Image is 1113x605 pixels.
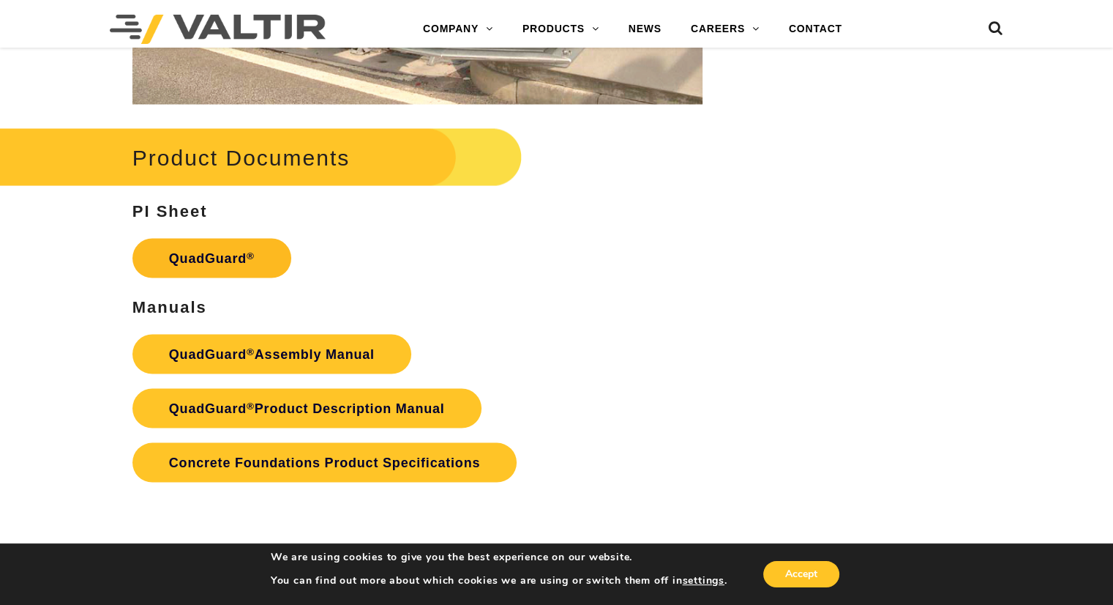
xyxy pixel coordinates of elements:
[132,238,291,278] a: QuadGuard®
[132,201,208,220] strong: PI Sheet
[408,15,508,44] a: COMPANY
[132,297,207,316] strong: Manuals
[763,561,839,587] button: Accept
[271,574,727,587] p: You can find out more about which cookies we are using or switch them off in .
[247,400,255,411] sup: ®
[271,551,727,564] p: We are using cookies to give you the best experience on our website.
[614,15,676,44] a: NEWS
[247,346,255,357] sup: ®
[132,334,411,374] a: QuadGuard®Assembly Manual
[132,442,517,482] a: Concrete Foundations Product Specifications
[110,15,326,44] img: Valtir
[774,15,857,44] a: CONTACT
[676,15,774,44] a: CAREERS
[247,250,255,261] sup: ®
[682,574,724,587] button: settings
[132,388,481,428] a: QuadGuard®Product Description Manual
[508,15,614,44] a: PRODUCTS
